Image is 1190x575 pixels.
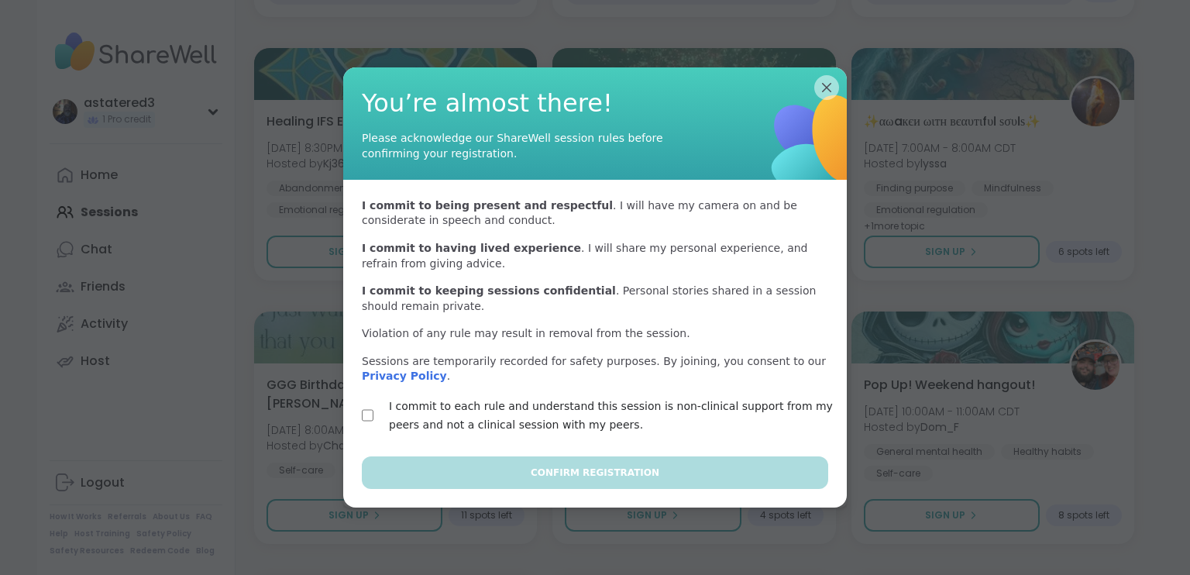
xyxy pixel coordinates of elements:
button: Confirm Registration [362,456,828,489]
img: ShareWell Logomark [713,40,923,250]
label: I commit to each rule and understand this session is non-clinical support from my peers and not a... [389,397,837,434]
a: Privacy Policy [362,370,447,382]
p: . I will share my personal experience, and refrain from giving advice. [362,241,828,271]
b: I commit to having lived experience [362,242,581,254]
span: Confirm Registration [531,466,659,480]
p: Sessions are temporarily recorded for safety purposes. By joining, you consent to our . [362,354,828,384]
p: . Personal stories shared in a session should remain private. [362,284,828,314]
p: . I will have my camera on and be considerate in speech and conduct. [362,198,828,229]
b: I commit to keeping sessions confidential [362,284,616,297]
b: I commit to being present and respectful [362,199,613,212]
div: Please acknowledge our ShareWell session rules before confirming your registration. [362,130,672,161]
span: You’re almost there! [362,86,828,121]
p: Violation of any rule may result in removal from the session. [362,326,690,342]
